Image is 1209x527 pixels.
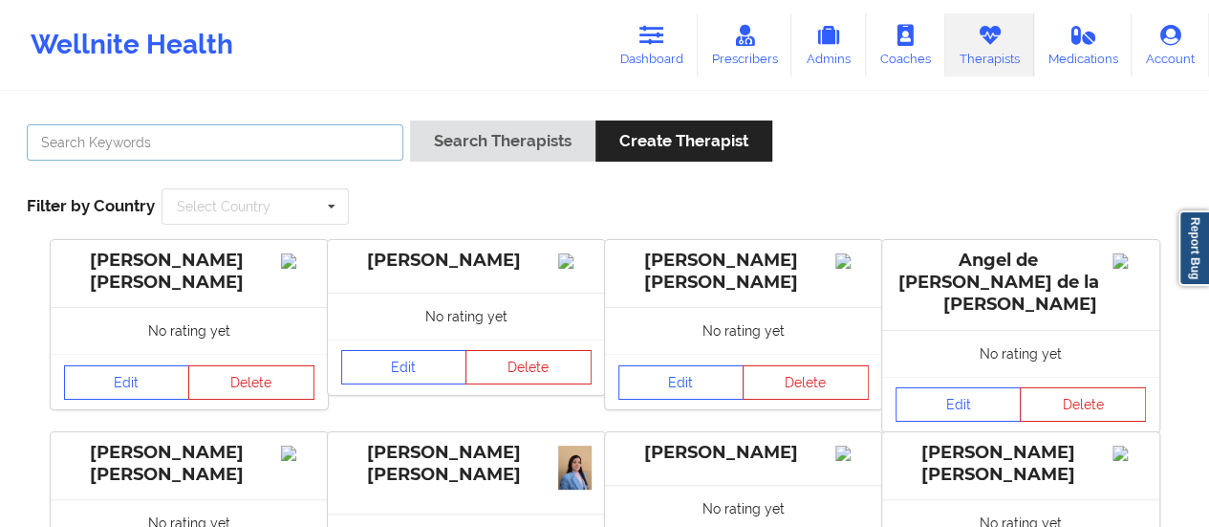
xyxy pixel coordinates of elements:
[27,124,403,161] input: Search Keywords
[27,196,155,215] span: Filter by Country
[1020,387,1146,422] button: Delete
[698,13,792,77] a: Prescribers
[558,446,592,491] img: b0453a15-f6bf-4c46-92a4-7ebe48b1d6a6_c0dc5227-202d-4438-a64a-e9ede15de513WhatsApp_Image_2025-08-1...
[1112,446,1146,461] img: Image%2Fplaceholer-image.png
[743,365,869,400] button: Delete
[281,446,314,461] img: Image%2Fplaceholer-image.png
[606,13,698,77] a: Dashboard
[605,307,882,354] div: No rating yet
[618,442,869,464] div: [PERSON_NAME]
[835,253,869,269] img: Image%2Fplaceholer-image.png
[64,365,190,400] a: Edit
[595,121,772,162] button: Create Therapist
[866,13,945,77] a: Coaches
[896,387,1022,422] a: Edit
[1178,210,1209,286] a: Report Bug
[51,307,328,354] div: No rating yet
[177,200,270,213] div: Select Country
[341,250,592,272] div: [PERSON_NAME]
[835,446,869,461] img: Image%2Fplaceholer-image.png
[896,442,1146,486] div: [PERSON_NAME] [PERSON_NAME]
[328,293,605,340] div: No rating yet
[791,13,866,77] a: Admins
[64,250,314,294] div: [PERSON_NAME] [PERSON_NAME]
[1034,13,1133,77] a: Medications
[618,365,745,400] a: Edit
[882,330,1159,377] div: No rating yet
[945,13,1034,77] a: Therapists
[64,442,314,486] div: [PERSON_NAME] [PERSON_NAME]
[1112,253,1146,269] img: Image%2Fplaceholer-image.png
[558,253,592,269] img: Image%2Fplaceholer-image.png
[896,250,1146,316] div: Angel de [PERSON_NAME] de la [PERSON_NAME]
[188,365,314,400] button: Delete
[341,442,592,486] div: [PERSON_NAME] [PERSON_NAME]
[341,350,467,384] a: Edit
[1132,13,1209,77] a: Account
[618,250,869,294] div: [PERSON_NAME] [PERSON_NAME]
[465,350,592,384] button: Delete
[281,253,314,269] img: Image%2Fplaceholer-image.png
[410,121,595,162] button: Search Therapists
